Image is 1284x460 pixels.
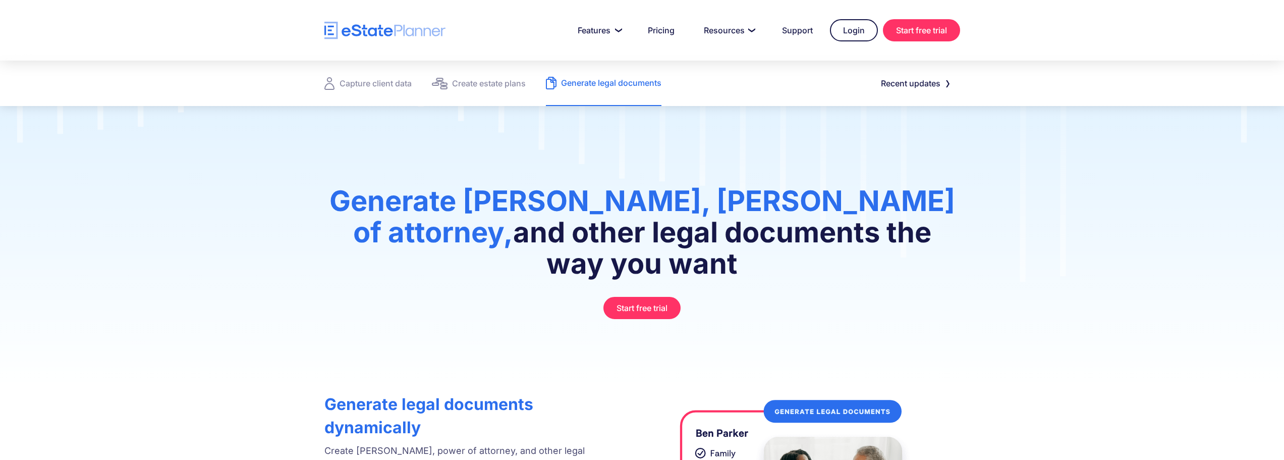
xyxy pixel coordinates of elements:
a: home [324,22,445,39]
a: Recent updates [869,73,960,93]
div: Recent updates [881,76,940,90]
a: Login [830,19,878,41]
a: Create estate plans [432,61,526,106]
a: Capture client data [324,61,412,106]
a: Generate legal documents [546,61,661,106]
div: Capture client data [340,76,412,90]
a: Support [770,20,825,40]
h1: and other legal documents the way you want [324,185,960,289]
a: Features [566,20,631,40]
div: Generate legal documents [561,76,661,90]
div: Create estate plans [452,76,526,90]
a: Pricing [636,20,687,40]
a: Start free trial [603,297,681,319]
a: Resources [692,20,765,40]
strong: Generate legal documents dynamically [324,394,533,437]
span: Generate [PERSON_NAME], [PERSON_NAME] of attorney, [329,184,955,249]
a: Start free trial [883,19,960,41]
